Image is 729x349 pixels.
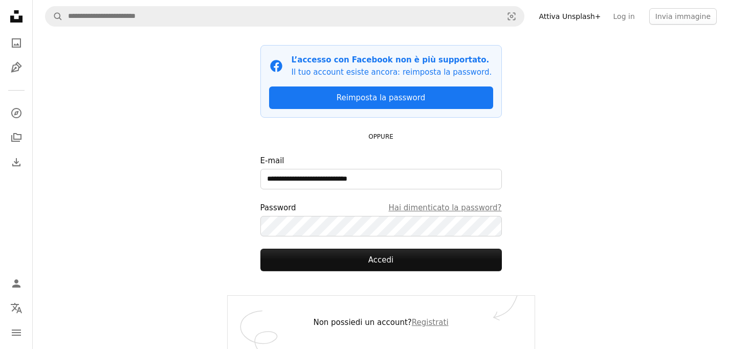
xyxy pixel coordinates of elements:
[260,155,502,189] label: E-mail
[6,6,27,29] a: Home — Unsplash
[260,216,502,236] input: PasswordHai dimenticato la password?
[412,318,449,327] a: Registrati
[6,298,27,318] button: Lingua
[6,127,27,148] a: Collezioni
[260,169,502,189] input: E-mail
[368,133,393,140] small: OPPURE
[260,249,502,271] button: Accedi
[499,7,524,26] button: Ricerca visiva
[6,33,27,53] a: Foto
[45,6,524,27] form: Trova visual in tutto il sito
[6,57,27,78] a: Illustrazioni
[607,8,641,25] a: Log in
[269,86,493,109] a: Reimposta la password
[6,152,27,172] a: Cronologia download
[260,202,502,214] div: Password
[649,8,717,25] button: Invia immagine
[292,66,492,78] p: Il tuo account esiste ancora: reimposta la password.
[292,54,492,66] p: L’accesso con Facebook non è più supportato.
[6,103,27,123] a: Esplora
[6,273,27,294] a: Accedi / Registrati
[533,8,607,25] a: Attiva Unsplash+
[46,7,63,26] button: Cerca su Unsplash
[388,202,501,214] a: Hai dimenticato la password?
[228,296,535,349] div: Non possiedi un account?
[6,322,27,343] button: Menu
